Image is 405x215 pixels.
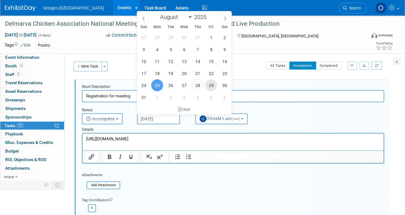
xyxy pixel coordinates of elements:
input: Name of task or a short description [82,90,384,102]
span: OliviaM Last [200,116,241,121]
span: Travel Reservations [5,80,43,85]
a: ROI, Objectives & ROO [0,156,64,164]
span: August 19, 2025 [165,67,177,79]
span: August 6, 2025 [178,43,190,55]
div: Short Description [82,84,384,90]
span: August 15, 2025 [205,55,217,67]
span: Attachments [5,166,30,171]
a: more [0,173,64,181]
span: August 26, 2025 [165,79,177,91]
div: clear [137,104,231,115]
a: Booth [0,62,64,70]
span: Incomplete [86,116,115,121]
span: Mon [151,25,164,29]
span: Sponsorships [5,115,32,119]
span: Booth not reserved yet [18,63,24,68]
span: (me) [232,117,240,121]
span: Misc. Expenses & Credits [5,140,53,145]
a: Tasks0% [0,122,64,130]
a: Travel Reservations [0,79,64,87]
span: August 1, 2025 [205,32,217,43]
a: Giveaways [0,96,64,104]
span: August 21, 2025 [192,67,204,79]
span: August 3, 2025 [138,43,150,55]
td: Personalize Event Tab Strip [41,181,52,189]
span: September 5, 2025 [205,91,217,103]
button: New Task [74,62,102,71]
div: Poultry [36,42,52,49]
span: Giveaways [5,97,25,102]
a: Staff1 [0,70,64,79]
span: July 27, 2025 [138,32,150,43]
a: Budget [0,147,64,155]
button: Committed [104,32,140,39]
span: Sat [218,25,231,29]
img: Format-Inperson.png [371,33,377,38]
span: Tue [164,25,178,29]
span: September 4, 2025 [192,91,204,103]
span: August 25, 2025 [151,79,163,91]
td: Tags [5,42,31,49]
button: Underline [126,153,136,161]
div: Delmarva Chicken Association National Meeting on Poultry Health, Processing, and Live Production [3,18,360,29]
span: August 4, 2025 [151,43,163,55]
a: Edit [21,43,31,47]
span: to [18,32,24,37]
div: Attachments [82,172,120,178]
span: Event Information [5,55,40,60]
span: August 8, 2025 [205,43,217,55]
a: Refresh [372,62,382,70]
div: Event Format [336,32,393,41]
span: Budget [5,149,19,153]
span: Tasks [5,123,24,128]
span: July 31, 2025 [192,32,204,43]
span: (3 days) [38,33,51,37]
span: 1 [16,72,21,77]
td: Toggle Event Tabs [52,181,64,189]
a: Search [339,3,367,13]
span: Vetagro-[GEOGRAPHIC_DATA] [43,6,104,10]
span: Wed [178,25,191,29]
input: Due Date [137,113,180,124]
span: August 23, 2025 [219,67,231,79]
div: In-Person [378,33,393,38]
div: Status [82,107,128,113]
div: Event Rating [376,42,392,45]
span: August 27, 2025 [178,79,190,91]
iframe: Rich Text Area [82,134,384,150]
span: August 17, 2025 [138,67,150,79]
span: Asset Reservations [5,89,42,94]
button: Insert/edit link [86,153,97,161]
a: Playbook [0,130,64,138]
div: Details [82,124,384,133]
span: August 13, 2025 [178,55,190,67]
span: more [4,174,14,179]
span: September 3, 2025 [178,91,190,103]
button: Bullet list [183,153,194,161]
input: Year [193,13,211,21]
span: September 1, 2025 [151,91,163,103]
span: Thu [191,25,204,29]
span: August 7, 2025 [192,43,204,55]
span: August 29, 2025 [205,79,217,91]
span: Fri [204,25,218,29]
span: [GEOGRAPHIC_DATA], [GEOGRAPHIC_DATA] [242,34,318,38]
button: Italic [115,153,125,161]
button: All Tasks [266,62,290,70]
span: August 24, 2025 [138,79,150,91]
a: Misc. Expenses & Credits [0,138,64,147]
span: July 28, 2025 [151,32,163,43]
img: OliviaM Last [375,2,387,14]
button: Superscript [155,153,165,161]
span: August 2, 2025 [219,32,231,43]
span: Playbook [5,131,23,136]
span: August 14, 2025 [192,55,204,67]
span: August 16, 2025 [219,55,231,67]
a: Attachments [0,164,64,172]
button: Incomplete [289,62,316,70]
a: Asset Reservations [0,87,64,96]
button: Incomplete [82,113,123,124]
a: Sponsorships [0,113,64,121]
span: August 10, 2025 [138,55,150,67]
